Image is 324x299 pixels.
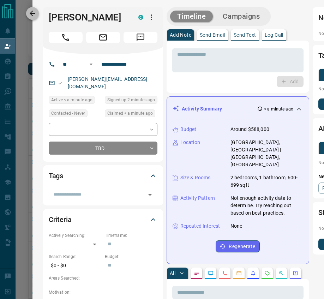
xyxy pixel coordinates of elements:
[236,270,242,276] svg: Emails
[124,32,157,43] span: Message
[222,270,228,276] svg: Calls
[265,32,283,37] p: Log Call
[105,96,157,106] div: Tue Oct 14 2025
[49,96,101,106] div: Tue Oct 14 2025
[51,96,92,103] span: Active < a minute ago
[49,32,83,43] span: Call
[49,232,101,239] p: Actively Searching:
[49,260,101,271] p: $0 - $0
[49,12,128,23] h1: [PERSON_NAME]
[49,211,157,228] div: Criteria
[87,60,95,68] button: Open
[49,275,157,281] p: Areas Searched:
[170,32,191,37] p: Add Note
[170,271,175,276] p: All
[51,110,85,117] span: Contacted - Never
[105,232,157,239] p: Timeframe:
[208,270,214,276] svg: Lead Browsing Activity
[145,190,155,200] button: Open
[293,270,298,276] svg: Agent Actions
[230,195,303,217] p: Not enough activity data to determine. Try reaching out based on best practices.
[49,253,101,260] p: Search Range:
[49,170,63,181] h2: Tags
[107,110,153,117] span: Claimed < a minute ago
[230,126,269,133] p: Around $588,000
[49,214,72,225] h2: Criteria
[173,102,303,115] div: Activity Summary< a minute ago
[49,289,157,295] p: Motivation:
[107,96,155,103] span: Signed up 2 minutes ago
[68,76,148,89] a: [PERSON_NAME][EMAIL_ADDRESS][DOMAIN_NAME]
[180,222,220,230] p: Repeated Interest
[250,270,256,276] svg: Listing Alerts
[230,222,242,230] p: None
[264,106,293,112] p: < a minute ago
[216,11,267,22] button: Campaigns
[216,240,260,252] button: Regenerate
[278,270,284,276] svg: Opportunities
[86,32,120,43] span: Email
[49,142,157,155] div: TBD
[180,139,200,146] p: Location
[264,270,270,276] svg: Requests
[180,126,197,133] p: Budget
[138,15,143,20] div: condos.ca
[49,167,157,184] div: Tags
[230,139,303,168] p: [GEOGRAPHIC_DATA], [GEOGRAPHIC_DATA] | [GEOGRAPHIC_DATA], [GEOGRAPHIC_DATA]
[170,11,213,22] button: Timeline
[58,80,63,85] svg: Email Valid
[230,174,303,189] p: 2 bedrooms, 1 bathroom, 600-699 sqft
[182,105,222,113] p: Activity Summary
[105,109,157,119] div: Tue Oct 14 2025
[180,174,211,181] p: Size & Rooms
[234,32,256,37] p: Send Text
[105,253,157,260] p: Budget:
[194,270,199,276] svg: Notes
[200,32,225,37] p: Send Email
[180,195,215,202] p: Activity Pattern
